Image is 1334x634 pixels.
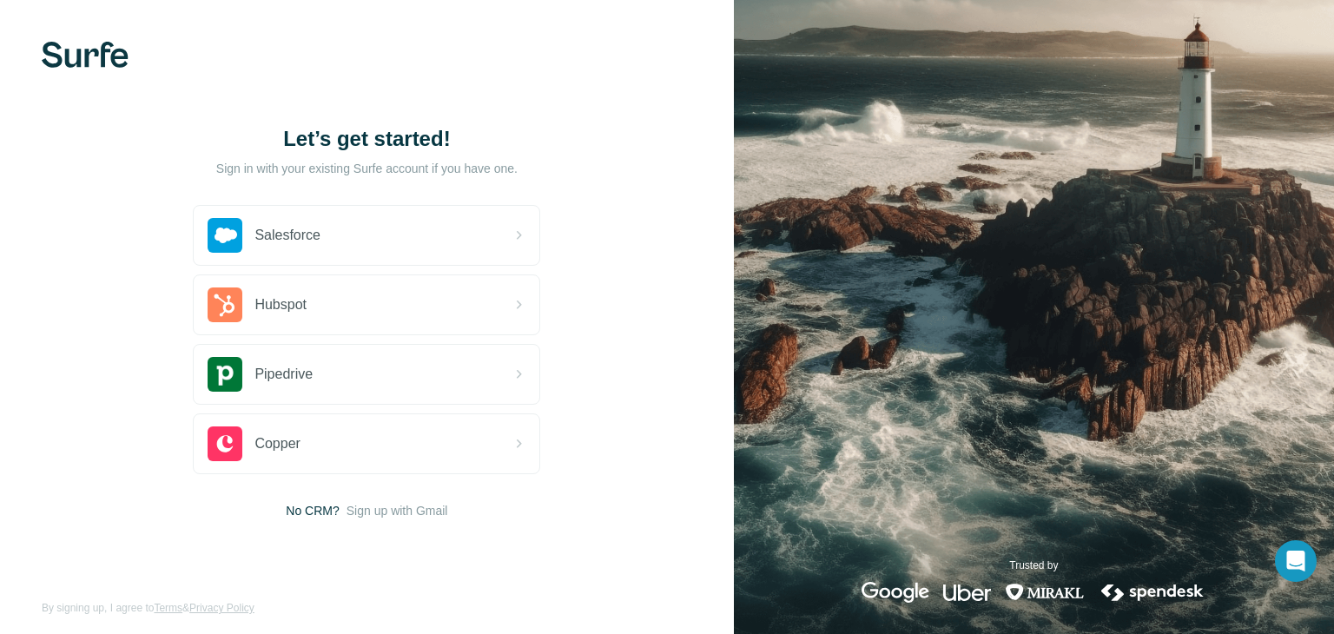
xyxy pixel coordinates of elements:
[42,600,254,616] span: By signing up, I agree to &
[254,294,307,315] span: Hubspot
[1099,582,1206,603] img: spendesk's logo
[1275,540,1317,582] div: Open Intercom Messenger
[154,602,182,614] a: Terms
[208,426,242,461] img: copper's logo
[943,582,991,603] img: uber's logo
[189,602,254,614] a: Privacy Policy
[1005,582,1085,603] img: mirakl's logo
[208,357,242,392] img: pipedrive's logo
[347,502,448,519] button: Sign up with Gmail
[286,502,339,519] span: No CRM?
[254,433,300,454] span: Copper
[208,287,242,322] img: hubspot's logo
[208,218,242,253] img: salesforce's logo
[254,225,320,246] span: Salesforce
[216,160,518,177] p: Sign in with your existing Surfe account if you have one.
[193,125,540,153] h1: Let’s get started!
[254,364,313,385] span: Pipedrive
[42,42,129,68] img: Surfe's logo
[1009,558,1058,573] p: Trusted by
[862,582,929,603] img: google's logo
